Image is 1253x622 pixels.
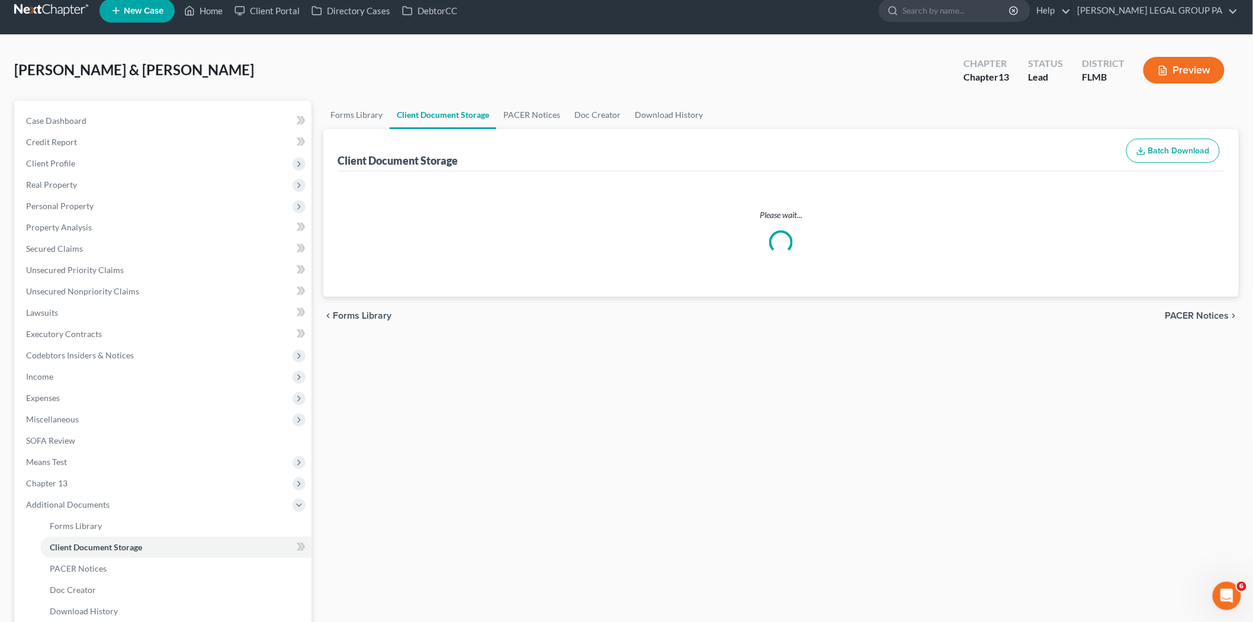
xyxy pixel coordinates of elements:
[323,101,390,129] a: Forms Library
[323,311,391,320] button: chevron_left Forms Library
[26,329,102,339] span: Executory Contracts
[26,116,86,126] span: Case Dashboard
[26,307,58,318] span: Lawsuits
[17,110,311,132] a: Case Dashboard
[17,430,311,451] a: SOFA Review
[50,606,118,616] span: Download History
[40,558,311,579] a: PACER Notices
[26,201,94,211] span: Personal Property
[340,209,1222,221] p: Please wait...
[26,137,77,147] span: Credit Report
[40,579,311,601] a: Doc Creator
[1082,70,1125,84] div: FLMB
[1165,311,1239,320] button: PACER Notices chevron_right
[963,57,1009,70] div: Chapter
[50,585,96,595] span: Doc Creator
[496,101,567,129] a: PACER Notices
[17,323,311,345] a: Executory Contracts
[40,515,311,537] a: Forms Library
[17,281,311,302] a: Unsecured Nonpriority Claims
[323,311,333,320] i: chevron_left
[1165,311,1229,320] span: PACER Notices
[40,537,311,558] a: Client Document Storage
[17,132,311,153] a: Credit Report
[1229,311,1239,320] i: chevron_right
[14,61,254,78] span: [PERSON_NAME] & [PERSON_NAME]
[26,350,134,360] span: Codebtors Insiders & Notices
[26,286,139,296] span: Unsecured Nonpriority Claims
[26,179,77,190] span: Real Property
[26,371,53,381] span: Income
[17,259,311,281] a: Unsecured Priority Claims
[26,158,75,168] span: Client Profile
[1213,582,1241,610] iframe: Intercom live chat
[1028,70,1063,84] div: Lead
[567,101,628,129] a: Doc Creator
[998,71,1009,82] span: 13
[1028,57,1063,70] div: Status
[1148,146,1210,156] span: Batch Download
[40,601,311,622] a: Download History
[17,238,311,259] a: Secured Claims
[26,435,75,445] span: SOFA Review
[17,302,311,323] a: Lawsuits
[50,563,107,573] span: PACER Notices
[26,265,124,275] span: Unsecured Priority Claims
[50,521,102,531] span: Forms Library
[26,222,92,232] span: Property Analysis
[26,243,83,254] span: Secured Claims
[50,542,142,552] span: Client Document Storage
[17,217,311,238] a: Property Analysis
[26,393,60,403] span: Expenses
[26,478,68,488] span: Chapter 13
[1126,139,1220,163] button: Batch Download
[963,70,1009,84] div: Chapter
[333,311,391,320] span: Forms Library
[390,101,496,129] a: Client Document Storage
[1237,582,1246,591] span: 6
[26,499,110,509] span: Additional Documents
[1082,57,1125,70] div: District
[26,457,67,467] span: Means Test
[628,101,710,129] a: Download History
[338,153,458,168] div: Client Document Storage
[1143,57,1225,84] button: Preview
[124,7,163,15] span: New Case
[26,414,79,424] span: Miscellaneous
